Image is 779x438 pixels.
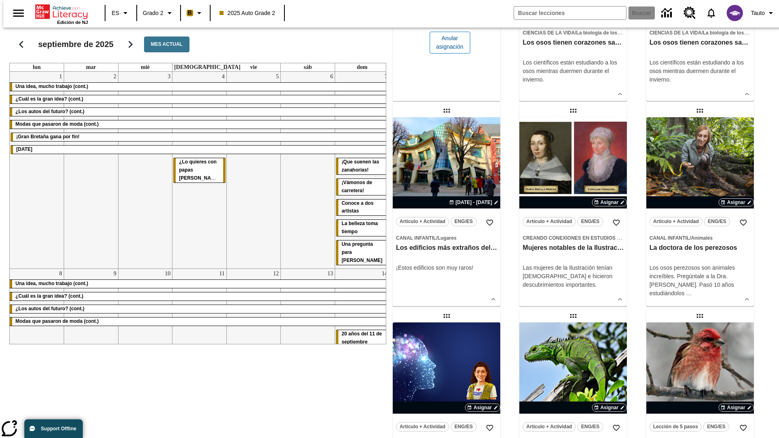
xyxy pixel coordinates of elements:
[11,146,388,154] div: Día del Trabajo
[577,422,603,432] button: ENG/ES
[454,217,473,226] span: ENG/ES
[748,6,779,20] button: Perfil/Configuración
[567,104,580,117] div: Lección arrastrable: Mujeres notables de la Ilustración
[473,404,492,411] span: Asignar
[183,6,207,20] button: Boost El color de la clase es anaranjado claro. Cambiar el color de la clase.
[523,244,624,252] h3: Mujeres notables de la Ilustración
[336,158,388,174] div: ¡Que suenen las zanahorias!
[701,2,722,24] a: Notificaciones
[84,63,98,71] a: martes
[112,269,118,279] a: 9 de septiembre de 2025
[609,215,624,230] button: Añadir a mis Favoritas
[10,108,389,116] div: ¿Los autos del futuro? (cont.)
[592,404,627,412] button: Asignar Elegir fechas
[650,264,751,298] div: Los osos perezosos son animales increíbles. Pregúntale a la Dra. [PERSON_NAME]. Pasó 10 años estu...
[523,264,624,289] p: Las mujeres de la Ilustración tenían [DEMOGRAPHIC_DATA] e hicieron descubrimientos importantes.
[400,217,445,226] span: Artículo + Actividad
[10,292,389,301] div: ¿Cuál es la gran idea? (cont.)
[650,234,751,242] span: Tema: Canal Infantil/Animales
[326,269,335,279] a: 13 de septiembre de 2025
[144,36,189,52] button: Mes actual
[118,72,172,268] td: 3 de septiembre de 2025
[576,30,686,36] span: La biología de los sistemas humanos y la salud
[523,235,641,241] span: Creando conexiones en Estudios Sociales
[440,309,453,322] div: Lección arrastrable: Pregúntale a la científica: Misterios de la mente
[437,235,456,241] span: Lugares
[650,39,751,47] h3: Los osos tienen corazones sanos, pero ¿por qué?
[686,290,692,296] span: …
[64,72,118,268] td: 2 de septiembre de 2025
[440,104,453,117] div: Lección arrastrable: Los edificios más extraños del mundo
[727,199,745,206] span: Asignar
[58,269,64,279] a: 8 de septiembre de 2025
[430,32,470,54] button: Anular asignación
[16,134,80,140] span: ¡Gran Bretaña gana por fin!
[248,63,258,71] a: viernes
[217,269,226,279] a: 11 de septiembre de 2025
[41,426,76,432] span: Support Offline
[454,423,473,431] span: ENG/ES
[342,200,374,214] span: Conoce a dos artistas
[10,318,389,326] div: Modas que pasaron de moda (cont.)
[342,221,378,234] span: La belleza toma tiempo
[519,117,627,306] div: lesson details
[704,217,730,226] button: ENG/ES
[11,34,32,55] button: Regresar
[650,235,690,241] span: Canal Infantil
[456,199,492,206] span: [DATE] - [DATE]
[10,95,389,103] div: ¿Cuál es la gran idea? (cont.)
[10,305,389,313] div: ¿Los autos del futuro? (cont.)
[220,72,226,82] a: 4 de septiembre de 2025
[219,9,275,17] span: 2025 Auto Grade 2
[118,268,172,371] td: 10 de septiembre de 2025
[15,109,84,114] span: ¿Los autos del futuro? (cont.)
[577,217,603,226] button: ENG/ES
[281,268,335,371] td: 13 de septiembre de 2025
[736,421,751,435] button: Añadir a mis Favoritas
[24,419,83,438] button: Support Offline
[15,84,88,89] span: Una idea, mucho trabajo (cont.)
[707,423,725,431] span: ENG/ES
[6,1,30,25] button: Abrir el menú lateral
[108,6,134,20] button: Lenguaje: ES, Selecciona un idioma
[592,198,627,206] button: Asignar Elegir fechas
[10,280,389,288] div: Una idea, mucho trabajo (cont.)
[581,217,599,226] span: ENG/ES
[143,9,164,17] span: Grado 2
[38,40,114,49] h2: septiembre de 2025
[10,72,64,268] td: 1 de septiembre de 2025
[302,63,313,71] a: sábado
[482,421,497,435] button: Añadir a mis Favoritas
[451,422,477,432] button: ENG/ES
[396,244,497,252] h3: Los edificios más extraños del mundo
[173,158,226,182] div: ¿Lo quieres con papas fritas?
[614,88,626,100] button: Ver más
[342,331,382,345] span: 20 años del 11 de septiembre
[393,117,500,306] div: lesson details
[281,72,335,268] td: 6 de septiembre de 2025
[226,268,281,371] td: 12 de septiembre de 2025
[523,39,624,47] h3: Los osos tienen corazones sanos, pero ¿por qué?
[15,281,88,286] span: Una idea, mucho trabajo (cont.)
[35,4,88,20] a: Portada
[526,423,572,431] span: Artículo + Actividad
[600,199,619,206] span: Asignar
[396,235,436,241] span: Canal Infantil
[15,306,84,311] span: ¿Los autos del futuro? (cont.)
[112,72,118,82] a: 2 de septiembre de 2025
[15,96,83,102] span: ¿Cuál es la gran idea? (cont.)
[342,180,372,193] span: ¡Vámonos de carretera!
[719,404,754,412] button: Asignar Elegir fechas
[650,30,702,36] span: Ciencias de la Vida
[11,133,388,141] div: ¡Gran Bretaña gana por fin!
[702,30,703,36] span: /
[336,200,388,216] div: Conoce a dos artistas
[751,9,765,17] span: Tauto
[383,72,389,82] a: 7 de septiembre de 2025
[523,234,624,242] span: Tema: Creando conexiones en Estudios Sociales/Historia universal II
[15,318,99,324] span: Modas que pasaron de moda (cont.)
[679,2,701,24] a: Centro de recursos, Se abrirá en una pestaña nueva.
[16,146,32,152] span: Día del Trabajo
[329,72,335,82] a: 6 de septiembre de 2025
[653,423,698,431] span: Lección de 5 pasos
